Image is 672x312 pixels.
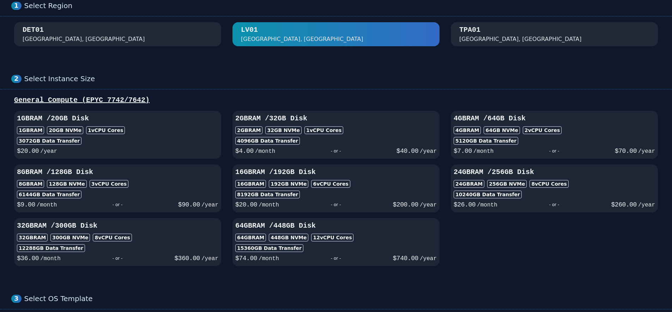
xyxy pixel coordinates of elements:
[451,111,658,159] button: 4GBRAM /64GB Disk4GBRAM64GB NVMe2vCPU Cores5120GB Data Transfer$7.00/month- or -$70.00/year
[11,295,22,303] div: 3
[17,114,218,124] h3: 1GB RAM / 20 GB Disk
[232,218,440,266] button: 64GBRAM /448GB Disk64GBRAM448GB NVMe12vCPU Cores15360GB Data Transfer$74.00/month- or -$740.00/year
[40,256,61,262] span: /month
[14,164,221,212] button: 8GBRAM /128GB Disk8GBRAM128GB NVMe3vCPU Cores6144GB Data Transfer$9.00/month- or -$90.00/year
[178,201,200,208] span: $ 90.00
[17,221,218,231] h3: 32GB RAM / 300 GB Disk
[14,111,221,159] button: 1GBRAM /20GB Disk1GBRAM20GB NVMe1vCPU Cores3072GB Data Transfer$20.00/year
[47,180,86,188] div: 128 GB NVMe
[477,202,497,208] span: /month
[311,234,353,241] div: 12 vCPU Cores
[24,1,661,10] div: Select Region
[232,22,440,46] button: LV01 [GEOGRAPHIC_DATA], [GEOGRAPHIC_DATA]
[255,148,276,155] span: /month
[235,126,262,134] div: 2GB RAM
[454,114,655,124] h3: 4GB RAM / 64 GB Disk
[17,234,48,241] div: 32GB RAM
[17,191,81,198] div: 6144 GB Data Transfer
[50,234,90,241] div: 300 GB NVMe
[235,234,266,241] div: 64GB RAM
[279,253,393,263] div: - or -
[454,148,472,155] span: $ 7.00
[393,255,418,262] span: $ 740.00
[454,191,522,198] div: 10240 GB Data Transfer
[17,167,218,177] h3: 8GB RAM / 128 GB Disk
[269,234,308,241] div: 448 GB NVMe
[17,126,44,134] div: 1GB RAM
[17,137,81,145] div: 3072 GB Data Transfer
[235,114,437,124] h3: 2GB RAM / 32 GB Disk
[17,255,39,262] span: $ 36.00
[17,201,35,208] span: $ 9.00
[201,202,218,208] span: /year
[24,294,661,303] div: Select OS Template
[93,234,132,241] div: 8 vCPU Cores
[235,137,300,145] div: 4096 GB Data Transfer
[487,180,527,188] div: 256 GB NVMe
[473,148,494,155] span: /month
[454,180,484,188] div: 24GB RAM
[454,126,481,134] div: 4GB RAM
[23,25,44,35] div: DET01
[454,201,476,208] span: $ 26.00
[259,256,279,262] span: /month
[638,148,655,155] span: /year
[484,126,520,134] div: 64 GB NVMe
[420,202,437,208] span: /year
[420,148,437,155] span: /year
[279,200,393,210] div: - or -
[420,256,437,262] span: /year
[638,202,655,208] span: /year
[201,256,218,262] span: /year
[86,126,125,134] div: 1 vCPU Cores
[47,126,83,134] div: 20 GB NVMe
[611,201,637,208] span: $ 260.00
[11,2,22,10] div: 1
[459,35,582,43] div: [GEOGRAPHIC_DATA], [GEOGRAPHIC_DATA]
[175,255,200,262] span: $ 360.00
[393,201,418,208] span: $ 200.00
[90,180,128,188] div: 3 vCPU Cores
[529,180,568,188] div: 8 vCPU Cores
[497,200,611,210] div: - or -
[235,244,303,252] div: 15360 GB Data Transfer
[232,164,440,212] button: 16GBRAM /192GB Disk16GBRAM192GB NVMe6vCPU Cores8192GB Data Transfer$20.00/month- or -$200.00/year
[235,255,257,262] span: $ 74.00
[11,75,22,83] div: 2
[235,221,437,231] h3: 64GB RAM / 448 GB Disk
[235,148,254,155] span: $ 4.00
[615,148,637,155] span: $ 70.00
[259,202,279,208] span: /month
[304,126,343,134] div: 1 vCPU Cores
[17,148,39,155] span: $ 20.00
[40,148,57,155] span: /year
[17,180,44,188] div: 8GB RAM
[235,167,437,177] h3: 16GB RAM / 192 GB Disk
[11,95,661,105] div: General Compute (EPYC 7742/7642)
[241,35,363,43] div: [GEOGRAPHIC_DATA], [GEOGRAPHIC_DATA]
[265,126,302,134] div: 32 GB NVMe
[454,167,655,177] h3: 24GB RAM / 256 GB Disk
[241,25,258,35] div: LV01
[454,137,518,145] div: 5120 GB Data Transfer
[232,111,440,159] button: 2GBRAM /32GB Disk2GBRAM32GB NVMe1vCPU Cores4096GB Data Transfer$4.00/month- or -$40.00/year
[275,146,396,156] div: - or -
[523,126,562,134] div: 2 vCPU Cores
[459,25,480,35] div: TPA01
[494,146,615,156] div: - or -
[61,253,175,263] div: - or -
[235,201,257,208] span: $ 20.00
[24,74,661,83] div: Select Instance Size
[23,35,145,43] div: [GEOGRAPHIC_DATA], [GEOGRAPHIC_DATA]
[311,180,350,188] div: 6 vCPU Cores
[37,202,57,208] span: /month
[451,22,658,46] button: TPA01 [GEOGRAPHIC_DATA], [GEOGRAPHIC_DATA]
[269,180,308,188] div: 192 GB NVMe
[235,191,300,198] div: 8192 GB Data Transfer
[14,218,221,266] button: 32GBRAM /300GB Disk32GBRAM300GB NVMe8vCPU Cores12288GB Data Transfer$36.00/month- or -$360.00/year
[396,148,418,155] span: $ 40.00
[57,200,178,210] div: - or -
[17,244,85,252] div: 12288 GB Data Transfer
[451,164,658,212] button: 24GBRAM /256GB Disk24GBRAM256GB NVMe8vCPU Cores10240GB Data Transfer$26.00/month- or -$260.00/year
[14,22,221,46] button: DET01 [GEOGRAPHIC_DATA], [GEOGRAPHIC_DATA]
